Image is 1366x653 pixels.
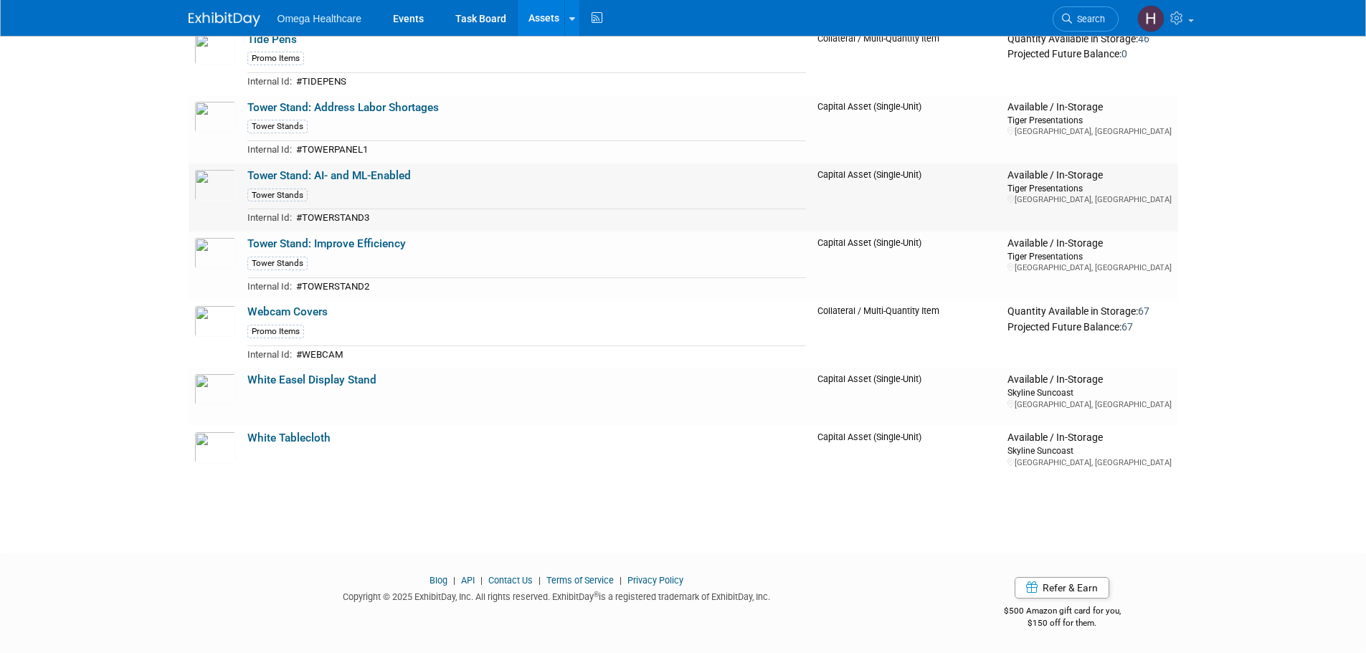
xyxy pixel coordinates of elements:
td: Collateral / Multi-Quantity Item [812,27,1002,95]
div: [GEOGRAPHIC_DATA], [GEOGRAPHIC_DATA] [1007,457,1172,468]
div: Tower Stands [247,257,308,270]
a: Search [1053,6,1119,32]
a: White Tablecloth [247,432,331,444]
div: Projected Future Balance: [1007,45,1172,61]
span: | [616,575,625,586]
div: $500 Amazon gift card for you, [947,596,1178,629]
td: #TOWERPANEL1 [292,141,806,158]
span: 67 [1138,305,1149,317]
div: [GEOGRAPHIC_DATA], [GEOGRAPHIC_DATA] [1007,399,1172,410]
td: Internal Id: [247,209,292,226]
a: Terms of Service [546,575,614,586]
span: | [477,575,486,586]
td: Capital Asset (Single-Unit) [812,95,1002,163]
div: Tiger Presentations [1007,250,1172,262]
img: Heather Stuck [1137,5,1165,32]
a: Tower Stand: AI- and ML-Enabled [247,169,411,182]
a: Contact Us [488,575,533,586]
span: | [535,575,544,586]
a: Webcam Covers [247,305,328,318]
div: Available / In-Storage [1007,101,1172,114]
span: | [450,575,459,586]
td: Internal Id: [247,73,292,90]
div: Copyright © 2025 ExhibitDay, Inc. All rights reserved. ExhibitDay is a registered trademark of Ex... [189,587,926,604]
div: Projected Future Balance: [1007,318,1172,334]
span: Omega Healthcare [278,13,362,24]
td: #TIDEPENS [292,73,806,90]
td: Internal Id: [247,141,292,158]
div: Tiger Presentations [1007,114,1172,126]
div: Available / In-Storage [1007,432,1172,444]
td: Capital Asset (Single-Unit) [812,426,1002,484]
div: Available / In-Storage [1007,169,1172,182]
div: Promo Items [247,52,304,65]
div: Tower Stands [247,120,308,133]
td: Capital Asset (Single-Unit) [812,368,1002,426]
div: [GEOGRAPHIC_DATA], [GEOGRAPHIC_DATA] [1007,126,1172,137]
a: Refer & Earn [1015,577,1109,599]
td: Internal Id: [247,345,292,362]
span: 46 [1138,33,1149,44]
td: Collateral / Multi-Quantity Item [812,300,1002,368]
span: Search [1072,14,1105,24]
div: [GEOGRAPHIC_DATA], [GEOGRAPHIC_DATA] [1007,262,1172,273]
div: Available / In-Storage [1007,237,1172,250]
td: Capital Asset (Single-Unit) [812,163,1002,232]
sup: ® [594,591,599,599]
div: [GEOGRAPHIC_DATA], [GEOGRAPHIC_DATA] [1007,194,1172,205]
div: Tower Stands [247,189,308,202]
div: Promo Items [247,325,304,338]
div: Skyline Suncoast [1007,444,1172,457]
div: $150 off for them. [947,617,1178,629]
a: White Easel Display Stand [247,373,376,386]
td: Capital Asset (Single-Unit) [812,232,1002,300]
a: Blog [430,575,447,586]
td: #TOWERSTAND3 [292,209,806,226]
td: #WEBCAM [292,345,806,362]
a: Tower Stand: Improve Efficiency [247,237,406,250]
div: Quantity Available in Storage: [1007,33,1172,46]
div: Skyline Suncoast [1007,386,1172,399]
a: API [461,575,475,586]
td: #TOWERSTAND2 [292,277,806,294]
div: Available / In-Storage [1007,373,1172,386]
div: Tiger Presentations [1007,182,1172,194]
div: Quantity Available in Storage: [1007,305,1172,318]
a: Tide Pens [247,33,297,46]
a: Privacy Policy [627,575,683,586]
a: Tower Stand: Address Labor Shortages [247,101,439,114]
span: 0 [1121,48,1127,59]
img: ExhibitDay [189,12,260,27]
td: Internal Id: [247,277,292,294]
span: 67 [1121,321,1133,333]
